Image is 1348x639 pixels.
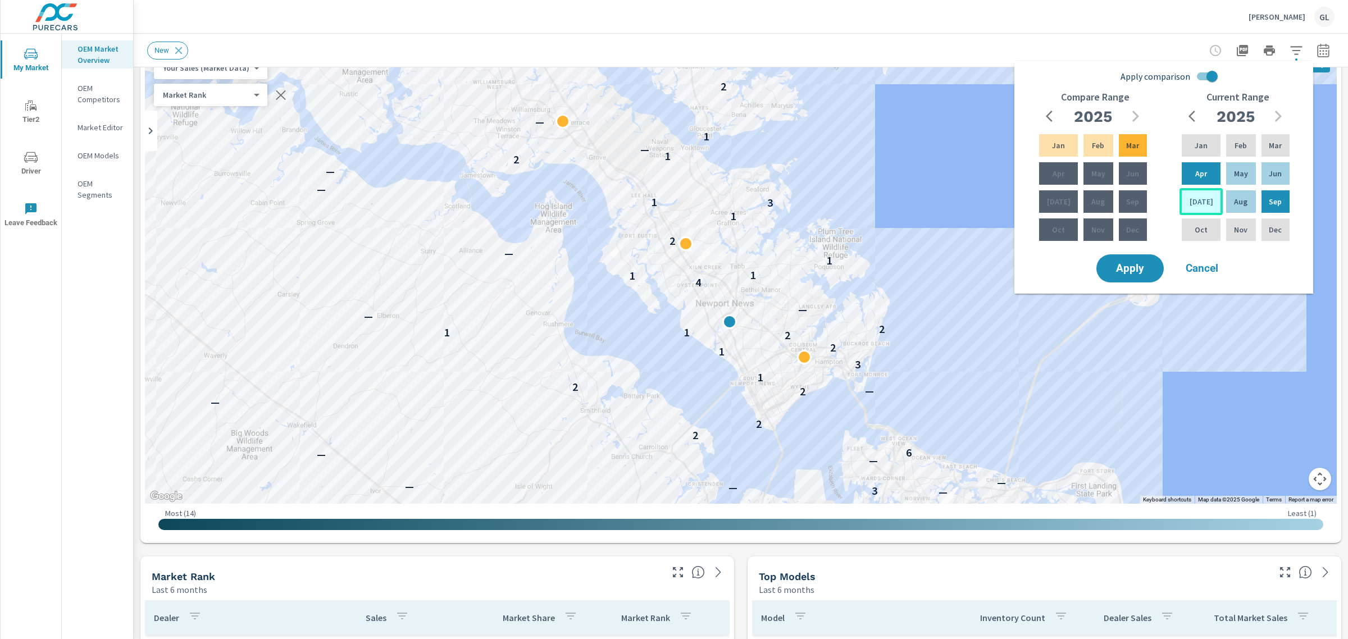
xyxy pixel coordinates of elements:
[1092,140,1104,151] p: Feb
[785,328,790,342] p: 2
[980,612,1045,623] p: Inventory Count
[704,130,709,143] p: 1
[1126,140,1139,151] p: Mar
[366,612,386,623] p: Sales
[1047,196,1071,207] p: [DATE]
[1288,496,1333,503] a: Report a map error
[148,489,185,504] img: Google
[1096,254,1164,282] button: Apply
[1269,168,1282,179] p: Jun
[405,480,414,493] p: —
[1258,39,1281,62] button: Print Report
[1053,168,1064,179] p: Apr
[669,563,687,581] button: Make Fullscreen
[163,90,249,100] p: Market Rank
[1269,196,1282,207] p: Sep
[750,268,756,282] p: 1
[630,269,635,282] p: 1
[1317,563,1335,581] a: See more details in report
[1269,224,1282,235] p: Dec
[513,153,519,166] p: 2
[709,563,727,581] a: See more details in report
[364,309,373,323] p: —
[78,122,124,133] p: Market Editor
[1061,92,1130,103] h6: Compare Range
[1234,224,1247,235] p: Nov
[4,150,58,178] span: Driver
[1231,39,1254,62] button: "Export Report to PDF"
[1235,140,1247,151] p: Feb
[1195,168,1207,179] p: Apr
[759,570,816,582] h5: Top Models
[670,234,675,248] p: 2
[148,489,185,504] a: Open this area in Google Maps (opens a new window)
[1314,7,1335,27] div: GL
[78,178,124,200] p: OEM Segments
[761,612,785,623] p: Model
[78,83,124,105] p: OEM Competitors
[148,46,176,54] span: New
[872,484,877,497] p: 3
[4,99,58,126] span: Tier2
[665,149,671,163] p: 1
[4,47,58,75] span: My Market
[756,417,762,431] p: 2
[152,583,207,596] p: Last 6 months
[652,195,657,209] p: 1
[572,380,578,394] p: 2
[317,448,326,461] p: —
[855,358,860,371] p: 3
[939,485,948,499] p: —
[1198,496,1259,503] span: Map data ©2025 Google
[719,345,725,358] p: 1
[62,40,133,69] div: OEM Market Overview
[1126,196,1139,207] p: Sep
[767,196,773,209] p: 3
[1052,140,1065,151] p: Jan
[1266,496,1282,503] a: Terms (opens in new tab)
[444,326,450,339] p: 1
[1288,508,1317,518] p: Least ( 1 )
[154,90,258,101] div: Your Sales (Market Data)
[1234,168,1248,179] p: May
[1052,224,1065,235] p: Oct
[1091,168,1105,179] p: May
[1214,612,1287,623] p: Total Market Sales
[78,43,124,66] p: OEM Market Overview
[62,175,133,203] div: OEM Segments
[147,42,188,60] div: New
[693,428,698,442] p: 2
[1121,70,1190,83] span: Apply comparison
[759,583,814,596] p: Last 6 months
[154,612,179,623] p: Dealer
[326,165,335,178] p: —
[165,508,196,518] p: Most ( 14 )
[1206,92,1269,103] h6: Current Range
[827,254,832,267] p: 1
[1074,107,1112,126] h2: 2025
[1217,107,1255,126] h2: 2025
[62,119,133,136] div: Market Editor
[1104,612,1151,623] p: Dealer Sales
[62,80,133,108] div: OEM Competitors
[1276,563,1294,581] button: Make Fullscreen
[1234,196,1247,207] p: Aug
[640,143,649,156] p: —
[906,446,912,459] p: 6
[503,612,555,623] p: Market Share
[4,202,58,230] span: Leave Feedback
[1179,263,1224,273] span: Cancel
[758,371,763,384] p: 1
[1249,12,1305,22] p: [PERSON_NAME]
[830,341,836,354] p: 2
[211,395,220,409] p: —
[1269,140,1282,151] p: Mar
[621,612,670,623] p: Market Rank
[865,384,874,398] p: —
[535,115,544,129] p: —
[1168,254,1236,282] button: Cancel
[1,34,61,240] div: nav menu
[62,147,133,164] div: OEM Models
[684,326,690,339] p: 1
[154,63,258,74] div: Your Sales (Market Data)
